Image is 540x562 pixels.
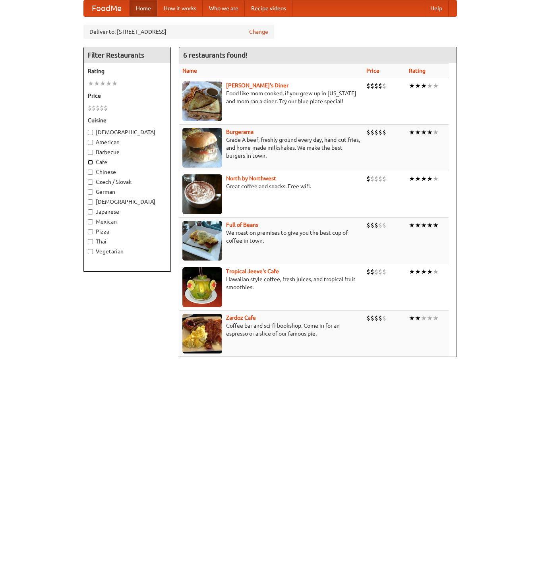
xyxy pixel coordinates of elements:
[382,128,386,137] li: $
[88,67,166,75] h5: Rating
[427,128,433,137] li: ★
[433,81,439,90] li: ★
[203,0,245,16] a: Who we are
[415,174,421,183] li: ★
[378,314,382,323] li: $
[112,79,118,88] li: ★
[88,229,93,234] input: Pizza
[421,174,427,183] li: ★
[382,314,386,323] li: $
[370,221,374,230] li: $
[382,221,386,230] li: $
[88,170,93,175] input: Chinese
[88,180,93,185] input: Czech / Slovak
[88,138,166,146] label: American
[84,0,130,16] a: FoodMe
[88,92,166,100] h5: Price
[183,51,248,59] ng-pluralize: 6 restaurants found!
[409,81,415,90] li: ★
[374,128,378,137] li: $
[226,315,256,321] a: Zardoz Cafe
[88,239,93,244] input: Thai
[88,178,166,186] label: Czech / Slovak
[100,79,106,88] li: ★
[415,221,421,230] li: ★
[226,222,258,228] a: Full of Beans
[374,174,378,183] li: $
[409,221,415,230] li: ★
[88,198,166,206] label: [DEMOGRAPHIC_DATA]
[88,199,93,205] input: [DEMOGRAPHIC_DATA]
[370,314,374,323] li: $
[427,221,433,230] li: ★
[88,128,166,136] label: [DEMOGRAPHIC_DATA]
[226,82,288,89] a: [PERSON_NAME]'s Diner
[182,322,360,338] p: Coffee bar and sci-fi bookshop. Come in for an espresso or a slice of our famous pie.
[382,267,386,276] li: $
[409,267,415,276] li: ★
[374,221,378,230] li: $
[409,314,415,323] li: ★
[130,0,157,16] a: Home
[421,314,427,323] li: ★
[88,249,93,254] input: Vegetarian
[226,129,254,135] a: Burgerama
[182,174,222,214] img: north.jpg
[92,104,96,112] li: $
[382,174,386,183] li: $
[182,229,360,245] p: We roast on premises to give you the best cup of coffee in town.
[226,268,279,274] a: Tropical Jeeve's Cafe
[106,79,112,88] li: ★
[226,175,276,182] a: North by Northwest
[433,267,439,276] li: ★
[427,81,433,90] li: ★
[433,128,439,137] li: ★
[88,104,92,112] li: $
[366,314,370,323] li: $
[374,81,378,90] li: $
[88,168,166,176] label: Chinese
[424,0,449,16] a: Help
[366,128,370,137] li: $
[415,314,421,323] li: ★
[100,104,104,112] li: $
[88,218,166,226] label: Mexican
[370,81,374,90] li: $
[182,221,222,261] img: beans.jpg
[421,81,427,90] li: ★
[433,221,439,230] li: ★
[433,314,439,323] li: ★
[415,81,421,90] li: ★
[88,208,166,216] label: Japanese
[88,148,166,156] label: Barbecue
[370,267,374,276] li: $
[88,228,166,236] label: Pizza
[88,130,93,135] input: [DEMOGRAPHIC_DATA]
[421,267,427,276] li: ★
[378,128,382,137] li: $
[409,68,426,74] a: Rating
[88,219,93,224] input: Mexican
[88,79,94,88] li: ★
[182,68,197,74] a: Name
[88,158,166,166] label: Cafe
[427,174,433,183] li: ★
[88,150,93,155] input: Barbecue
[427,267,433,276] li: ★
[366,81,370,90] li: $
[421,128,427,137] li: ★
[157,0,203,16] a: How it works
[88,140,93,145] input: American
[88,116,166,124] h5: Cuisine
[427,314,433,323] li: ★
[366,174,370,183] li: $
[378,221,382,230] li: $
[366,221,370,230] li: $
[415,128,421,137] li: ★
[88,209,93,214] input: Japanese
